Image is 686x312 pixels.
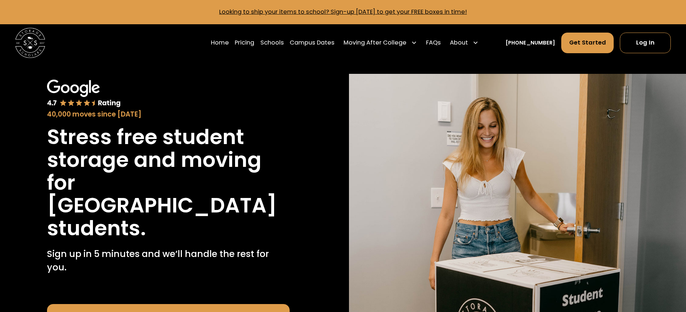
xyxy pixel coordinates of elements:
a: Looking to ship your items to school? Sign-up [DATE] to get your FREE boxes in time! [219,8,467,16]
a: Home [211,32,229,53]
p: Sign up in 5 minutes and we’ll handle the rest for you. [47,247,290,274]
a: Log In [620,33,671,53]
div: Moving After College [341,32,420,53]
a: [PHONE_NUMBER] [506,39,555,47]
a: Campus Dates [290,32,335,53]
a: FAQs [426,32,441,53]
div: About [447,32,482,53]
a: home [15,28,45,58]
h1: Stress free student storage and moving for [47,126,290,194]
a: Get Started [561,33,614,53]
div: Moving After College [344,38,406,47]
a: Schools [260,32,284,53]
div: About [450,38,468,47]
a: Pricing [235,32,254,53]
h1: [GEOGRAPHIC_DATA] [47,194,277,217]
img: Google 4.7 star rating [47,80,121,108]
div: 40,000 moves since [DATE] [47,109,290,119]
h1: students. [47,217,146,240]
img: Storage Scholars main logo [15,28,45,58]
